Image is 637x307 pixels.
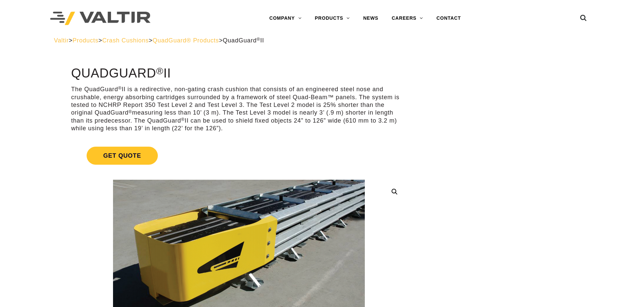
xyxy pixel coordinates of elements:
[71,139,407,173] a: Get Quote
[54,37,69,44] a: Valtir
[73,37,98,44] a: Products
[54,37,583,44] div: > > > >
[102,37,149,44] a: Crash Cushions
[257,37,260,42] sup: ®
[128,109,132,114] sup: ®
[356,12,385,25] a: NEWS
[71,66,407,81] h1: QuadGuard II
[262,12,308,25] a: COMPANY
[385,12,430,25] a: CAREERS
[308,12,356,25] a: PRODUCTS
[430,12,467,25] a: CONTACT
[50,12,150,25] img: Valtir
[223,37,264,44] span: QuadGuard II
[156,65,164,76] sup: ®
[87,147,158,165] span: Get Quote
[71,86,407,132] p: The QuadGuard II is a redirective, non-gating crash cushion that consists of an engineered steel ...
[118,86,122,91] sup: ®
[152,37,219,44] a: QuadGuard® Products
[181,117,185,122] sup: ®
